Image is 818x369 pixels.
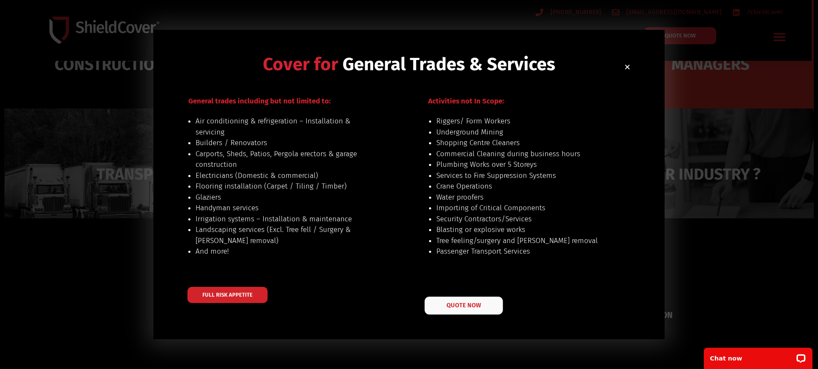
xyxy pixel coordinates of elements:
li: Glaziers [196,192,373,203]
a: FULL RISK APPETITE [187,287,268,303]
li: Security Contractors/Services [436,214,614,225]
span: Activities not In Scope: [428,97,504,106]
li: Builders / Renovators [196,137,373,149]
a: Close [624,64,631,70]
li: Blasting or explosive works [436,224,614,235]
li: Handyman services [196,203,373,214]
li: Crane Operations [436,181,614,192]
li: Services to Fire Suppression Systems [436,170,614,181]
li: Commercial Cleaning during business hours [436,149,614,160]
li: Riggers/ Form Workers [436,116,614,127]
li: Tree feeling/surgery and [PERSON_NAME] removal [436,235,614,246]
span: General trades including but not limited to: [188,97,331,106]
li: Shopping Centre Cleaners [436,137,614,149]
li: Plumbing Works over 5 Storeys [436,159,614,170]
li: And more! [196,246,373,257]
iframe: LiveChat chat widget [698,342,818,369]
li: Water proofers [436,192,614,203]
span: Cover for [263,54,338,75]
li: Importing of Critical Components [436,203,614,214]
li: Carports, Sheds, Patios, Pergola erectors & garage construction [196,149,373,170]
span: QUOTE NOW [446,302,481,308]
li: Air conditioning & refrigeration – Installation & servicing [196,116,373,137]
li: Electricians (Domestic & commercial) [196,170,373,181]
li: Passenger Transport Services [436,246,614,257]
span: FULL RISK APPETITE [202,292,253,297]
span: General Trades & Services [343,54,555,75]
li: Landscaping services (Excl. Tree fell / Surgery & [PERSON_NAME] removal) [196,224,373,246]
li: Flooring installation (Carpet / Tiling / Timber) [196,181,373,192]
li: Irrigation systems – Installation & maintenance [196,214,373,225]
li: Underground Mining [436,127,614,138]
a: QUOTE NOW [425,297,503,315]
